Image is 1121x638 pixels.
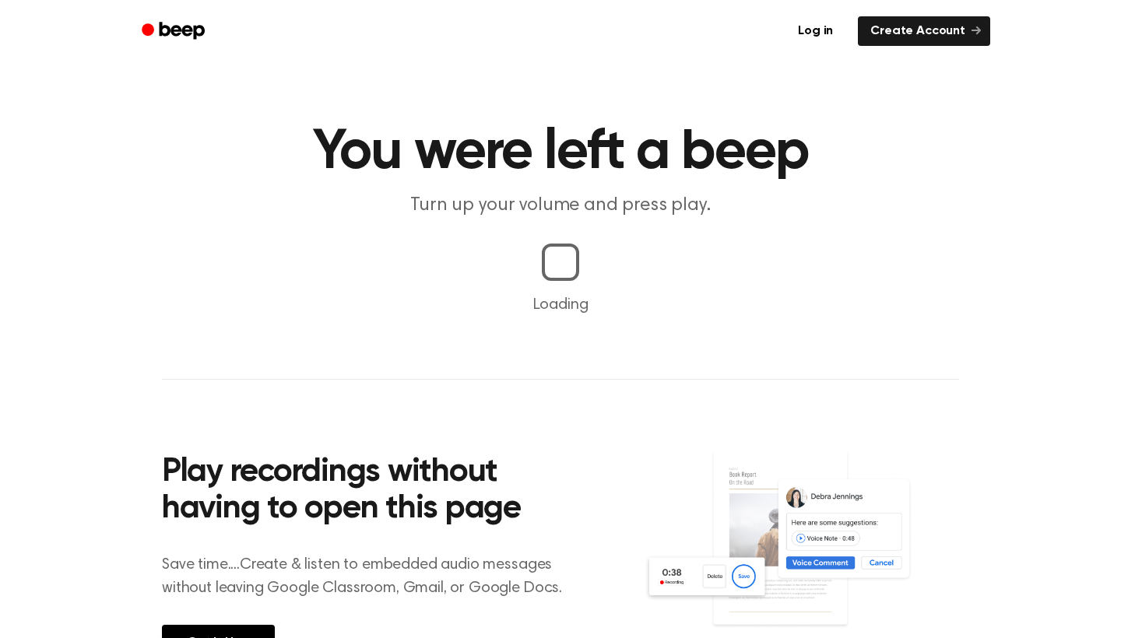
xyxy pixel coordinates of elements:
[262,193,859,219] p: Turn up your volume and press play.
[162,124,959,181] h1: You were left a beep
[19,293,1102,317] p: Loading
[162,553,582,600] p: Save time....Create & listen to embedded audio messages without leaving Google Classroom, Gmail, ...
[131,16,219,47] a: Beep
[162,454,582,528] h2: Play recordings without having to open this page
[858,16,990,46] a: Create Account
[782,13,849,49] a: Log in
